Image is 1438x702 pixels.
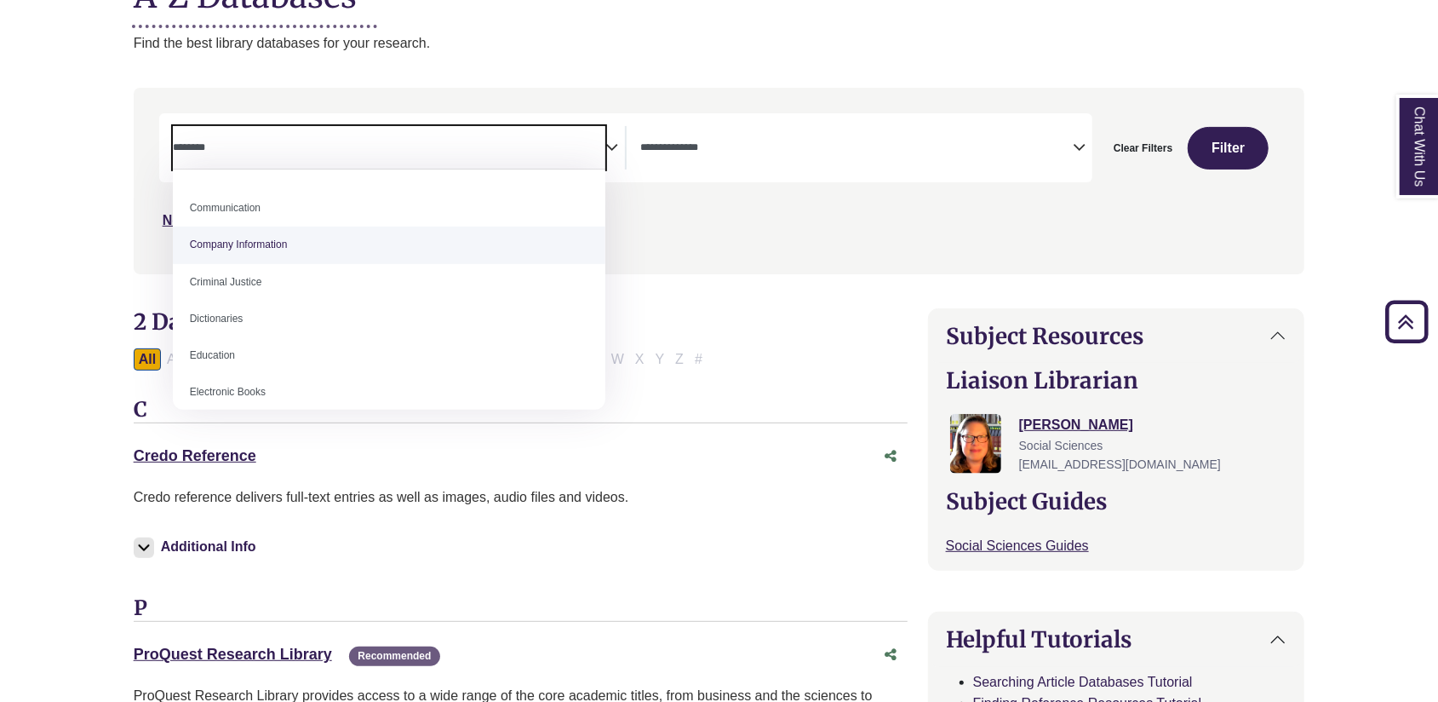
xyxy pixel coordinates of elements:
[134,596,908,622] h3: P
[874,440,908,473] button: Share this database
[134,398,908,423] h3: C
[134,535,261,559] button: Additional Info
[173,374,605,411] li: Electronic Books
[973,675,1193,689] a: Searching Article Databases Tutorial
[134,351,709,365] div: Alpha-list to filter by first letter of database name
[946,488,1287,515] h2: Subject Guides
[1379,310,1434,333] a: Back to Top
[173,142,605,156] textarea: Search
[134,447,256,464] a: Credo Reference
[1019,457,1221,471] span: [EMAIL_ADDRESS][DOMAIN_NAME]
[1103,127,1183,170] button: Clear Filters
[173,301,605,337] li: Dictionaries
[173,337,605,374] li: Education
[874,639,908,671] button: Share this database
[1019,439,1103,452] span: Social Sciences
[134,32,1305,55] p: Find the best library databases for your research.
[946,538,1089,553] a: Social Sciences Guides
[640,142,1073,156] textarea: Search
[134,646,332,663] a: ProQuest Research Library
[134,88,1305,273] nav: Search filters
[173,227,605,263] li: Company Information
[134,486,908,509] p: Credo reference delivers full-text entries as well as images, audio files and videos.
[929,613,1304,666] button: Helpful Tutorials
[946,367,1287,394] h2: Liaison Librarian
[173,264,605,301] li: Criminal Justice
[950,414,1001,474] img: Jessica Moore
[349,647,439,666] span: Recommended
[1188,127,1269,170] button: Submit for Search Results
[134,308,381,336] span: 2 Databases Found for:
[929,309,1304,363] button: Subject Resources
[173,190,605,227] li: Communication
[1019,417,1133,432] a: [PERSON_NAME]
[134,348,161,371] button: All
[163,213,567,227] a: Not sure where to start? Check our Recommended Databases.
